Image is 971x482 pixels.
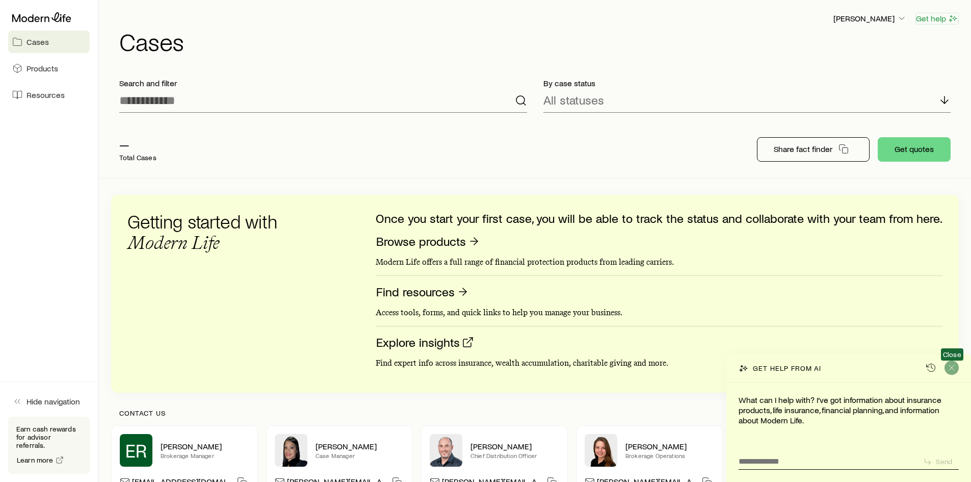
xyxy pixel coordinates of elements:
p: Once you start your first case, you will be able to track the status and collaborate with your te... [376,211,942,225]
p: Send [936,458,952,466]
p: [PERSON_NAME] [161,441,249,451]
div: Earn cash rewards for advisor referrals.Learn more [8,417,90,474]
p: What can I help with? I’ve got information about insurance products, life insurance, financial pl... [739,395,959,425]
span: Cases [27,37,49,47]
p: Chief Distribution Officer [470,451,559,460]
button: Share fact finder [757,137,870,162]
span: Resources [27,90,65,100]
p: — [119,137,156,151]
p: Get help from AI [753,364,821,372]
button: Close [944,361,959,375]
button: Send [919,455,959,468]
p: Earn cash rewards for advisor referrals. [16,425,82,449]
img: Ellen Wall [585,434,617,467]
p: All statuses [543,93,604,107]
p: [PERSON_NAME] [316,441,404,451]
p: Share fact finder [774,144,832,154]
p: Total Cases [119,154,156,162]
a: Explore insights [376,335,475,350]
p: [PERSON_NAME] [625,441,714,451]
p: [PERSON_NAME] [833,13,907,23]
p: [PERSON_NAME] [470,441,559,451]
p: Contact us [119,409,951,417]
span: Close [943,350,961,359]
span: Learn more [17,456,54,464]
h1: Cases [119,29,959,54]
img: Elana Hasten [275,434,307,467]
button: [PERSON_NAME] [833,13,907,25]
span: Hide navigation [27,396,80,407]
p: Modern Life offers a full range of financial protection products from leading carriers. [376,257,942,267]
p: Case Manager [316,451,404,460]
a: Products [8,57,90,80]
a: Browse products [376,234,481,249]
a: Cases [8,31,90,53]
span: Products [27,63,58,73]
p: Search and filter [119,78,527,88]
button: Hide navigation [8,390,90,413]
img: Dan Pierson [430,434,462,467]
p: Brokerage Operations [625,451,714,460]
p: Brokerage Manager [161,451,249,460]
a: Resources [8,84,90,106]
p: By case status [543,78,951,88]
button: Get quotes [878,137,951,162]
span: Modern Life [127,232,220,253]
span: ER [125,440,147,461]
p: Find expert info across insurance, wealth accumulation, charitable giving and more. [376,358,942,368]
button: Get help [915,13,959,24]
h3: Getting started with [127,211,291,253]
p: Access tools, forms, and quick links to help you manage your business. [376,308,942,318]
a: Find resources [376,284,469,300]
